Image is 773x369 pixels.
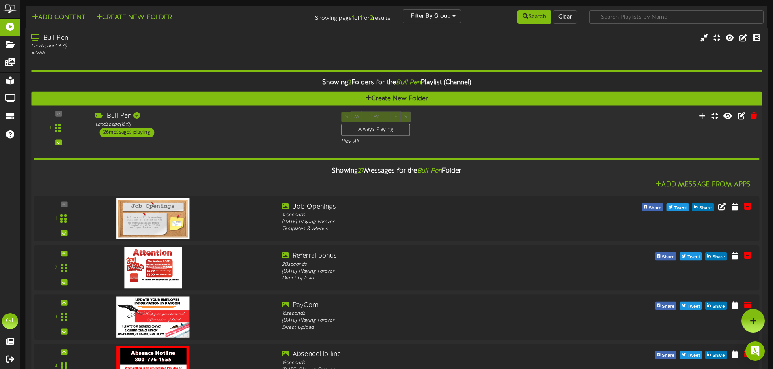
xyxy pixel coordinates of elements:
div: # 7766 [31,50,329,57]
input: -- Search Playlists by Name -- [589,10,764,24]
div: Referral bonus [282,252,572,261]
div: Direct Upload [282,275,572,282]
button: Share [705,302,727,310]
div: Showing Messages for the Folder [28,162,765,179]
div: Bull Pen [95,111,329,121]
img: c056a4c7-9f4a-40fc-b892-0d57af83e9d0.png [116,198,189,239]
button: Tweet [680,302,702,310]
button: Clear [553,10,577,24]
div: Landscape ( 16:9 ) [31,43,329,50]
span: Tweet [686,351,702,360]
span: Share [660,302,676,311]
div: 26 messages playing [99,128,154,137]
span: Share [660,253,676,262]
span: 2 [348,79,351,86]
button: Share [692,203,714,211]
div: Open Intercom Messenger [745,341,765,361]
button: Tweet [667,203,689,211]
span: Share [711,351,726,360]
div: [DATE] - Playing Forever [282,317,572,324]
button: Create New Folder [31,92,762,107]
div: Landscape ( 16:9 ) [95,121,329,128]
button: Add Content [30,13,88,23]
button: Share [705,252,727,260]
img: d3ce8465-9732-48d9-a977-9e16870e0aeerefferalbonus.jpg [124,247,182,288]
div: [DATE] - Playing Forever [282,219,572,226]
div: [DATE] - Playing Forever [282,268,572,275]
div: GT [2,313,18,329]
button: Tweet [680,252,702,260]
i: Bull Pen [396,79,420,86]
div: Play All [341,138,513,145]
span: Share [647,204,663,213]
button: Share [642,203,663,211]
div: Direct Upload [282,324,572,331]
strong: 2 [370,15,373,22]
span: Share [698,204,713,213]
span: 27 [358,167,364,174]
div: 12 seconds [282,211,572,218]
div: PayCom [282,301,572,310]
button: Search [517,10,551,24]
button: Share [655,302,676,310]
button: Share [655,252,676,260]
span: Share [660,351,676,360]
div: 15 seconds [282,310,572,317]
strong: 1 [352,15,354,22]
span: Tweet [686,253,702,262]
div: Always Playing [341,124,410,136]
button: Add Message From Apps [653,180,753,190]
div: 15 seconds [282,359,572,366]
div: Showing Folders for the Playlist (Channel) [25,74,768,92]
span: Tweet [673,204,689,213]
span: Share [711,302,726,311]
div: Job Openings [282,202,572,211]
button: Tweet [680,351,702,359]
span: Tweet [686,302,702,311]
button: Share [705,351,727,359]
button: Filter By Group [403,9,461,23]
div: 20 seconds [282,261,572,268]
div: Templates & Menus [282,226,572,232]
i: Bull Pen [417,167,442,174]
button: Share [655,351,676,359]
img: 6dd6445e-01ae-4677-ae77-6d2912c0b885updateyourpersonalinfo-paycom.png [116,296,189,337]
div: Showing page of for results [272,9,396,23]
div: Bull Pen [31,34,329,43]
button: Create New Folder [94,13,174,23]
strong: 1 [360,15,362,22]
span: Share [711,253,726,262]
div: AbsenceHotline [282,350,572,359]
